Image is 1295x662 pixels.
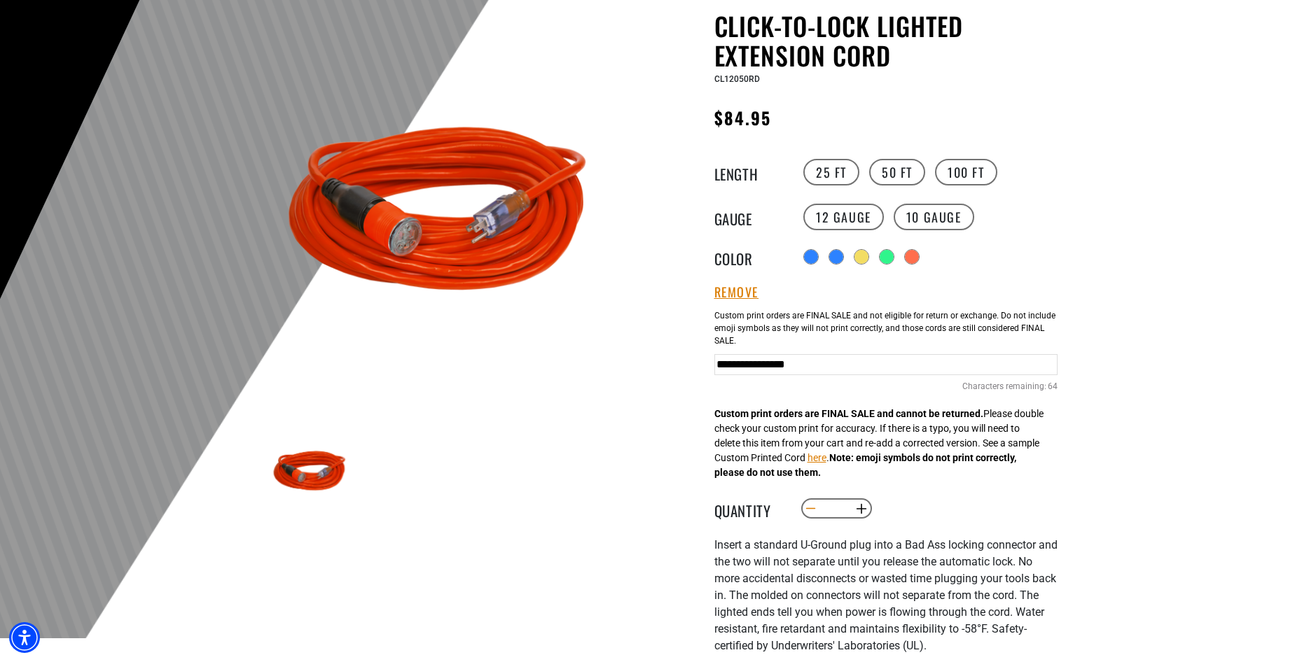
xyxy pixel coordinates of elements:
[962,381,1046,391] span: Characters remaining:
[714,163,784,181] legend: Length
[714,285,759,300] button: Remove
[269,47,607,384] img: red
[714,248,784,266] legend: Color
[714,452,1016,478] strong: Note: emoji symbols do not print correctly, please do not use them.
[714,208,784,226] legend: Gauge
[269,432,350,513] img: red
[714,538,1058,652] span: nsert a standard U-Ground plug into a Bad Ass locking connector and the two will not separate unt...
[894,204,974,230] label: 10 Gauge
[935,159,997,185] label: 100 FT
[714,74,760,84] span: CL12050RD
[714,11,1058,70] h1: Click-to-Lock Lighted Extension Cord
[808,451,826,465] button: here
[869,159,925,185] label: 50 FT
[803,159,859,185] label: 25 FT
[1048,380,1058,393] span: 64
[803,204,884,230] label: 12 Gauge
[9,622,40,653] div: Accessibility Menu
[714,500,784,518] label: Quantity
[714,105,771,130] span: $84.95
